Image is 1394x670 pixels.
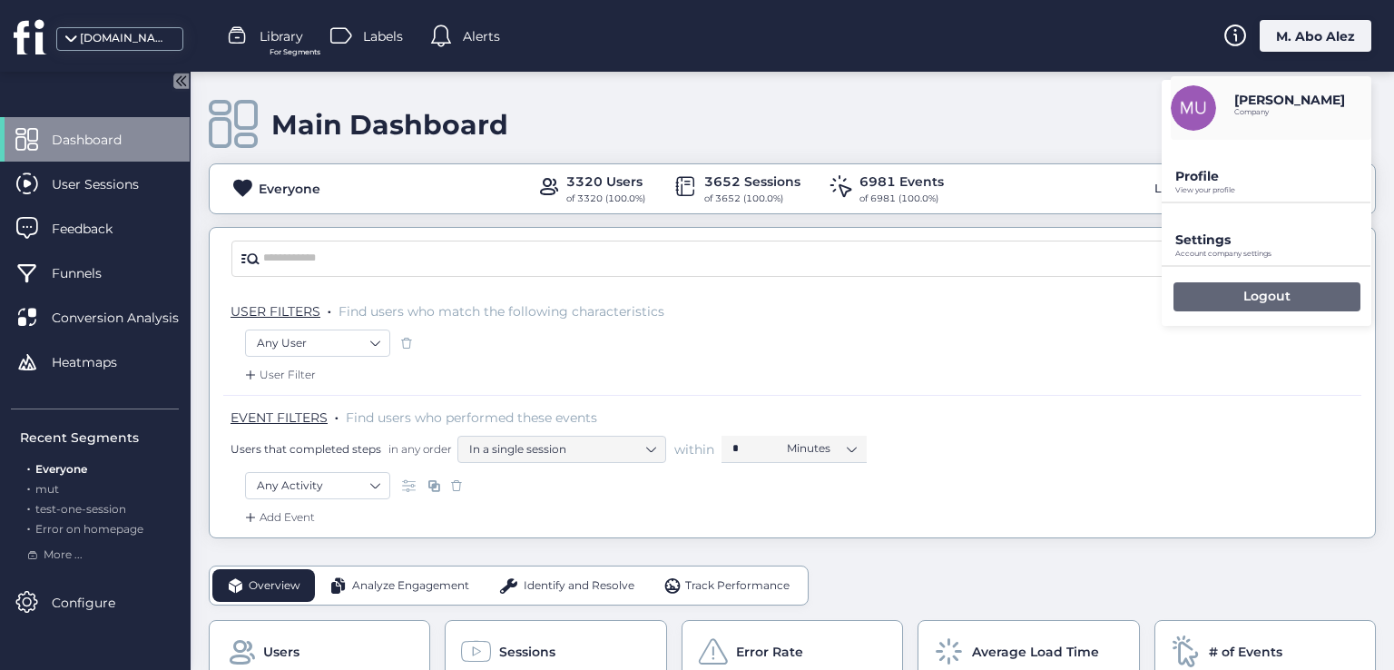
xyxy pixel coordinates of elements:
[259,179,320,199] div: Everyone
[524,577,634,595] span: Identify and Resolve
[263,642,299,662] span: Users
[1171,85,1216,131] img: avatar
[20,428,179,448] div: Recent Segments
[27,518,30,536] span: .
[1175,232,1371,248] p: Settings
[52,308,206,328] span: Conversion Analysis
[787,435,856,462] nz-select-item: Minutes
[52,174,166,194] span: User Sessions
[685,577,790,595] span: Track Performance
[335,406,339,424] span: .
[469,436,654,463] nz-select-item: In a single session
[1209,642,1282,662] span: # of Events
[859,172,944,192] div: 6981 Events
[27,458,30,476] span: .
[346,409,597,426] span: Find users who performed these events
[52,130,149,150] span: Dashboard
[52,352,144,372] span: Heatmaps
[736,642,803,662] span: Error Rate
[52,263,129,283] span: Funnels
[260,26,303,46] span: Library
[566,192,645,206] div: of 3320 (100.0%)
[463,26,500,46] span: Alerts
[35,482,59,496] span: mut
[241,366,316,384] div: User Filter
[566,172,645,192] div: 3320 Users
[704,192,800,206] div: of 3652 (100.0%)
[363,26,403,46] span: Labels
[27,478,30,496] span: .
[385,441,452,457] span: in any order
[704,172,800,192] div: 3652 Sessions
[241,508,315,527] div: Add Event
[27,498,30,516] span: .
[352,577,469,595] span: Analyze Engagement
[1260,20,1371,52] div: M. Abo Alez
[35,522,143,536] span: Error on homepage
[249,577,300,595] span: Overview
[231,441,381,457] span: Users that completed steps
[44,547,83,564] span: More ...
[339,303,664,320] span: Find users who match the following characteristics
[231,303,320,320] span: USER FILTERS
[328,300,331,318] span: .
[1175,250,1371,258] p: Account company settings
[271,108,508,142] div: Main Dashboard
[35,502,126,516] span: test-one-session
[1234,108,1345,116] p: Company
[859,192,944,206] div: of 6981 (100.0%)
[257,330,378,357] nz-select-item: Any User
[1150,174,1232,203] div: Last 30 days
[52,593,142,613] span: Configure
[1243,288,1291,304] p: Logout
[972,642,1099,662] span: Average Load Time
[80,30,171,47] div: [DOMAIN_NAME]
[674,440,714,458] span: within
[499,642,555,662] span: Sessions
[231,409,328,426] span: EVENT FILTERS
[270,46,320,58] span: For Segments
[257,472,378,499] nz-select-item: Any Activity
[35,462,87,476] span: Everyone
[1175,186,1371,194] p: View your profile
[1234,92,1345,108] p: [PERSON_NAME]
[1175,168,1371,184] p: Profile
[52,219,140,239] span: Feedback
